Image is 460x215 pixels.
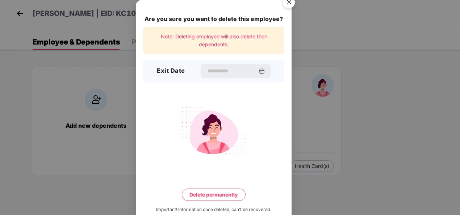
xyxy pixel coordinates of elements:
[157,66,185,76] h3: Exit Date
[259,68,265,74] img: svg+xml;base64,PHN2ZyBpZD0iQ2FsZW5kYXItMzJ4MzIiIHhtbG5zPSJodHRwOi8vd3d3LnczLm9yZy8yMDAwL3N2ZyIgd2...
[182,189,246,201] button: Delete permanently
[156,206,271,213] div: Important! Information once deleted, can’t be recovered.
[143,14,284,24] div: Are you sure you want to delete this employee?
[173,102,254,159] img: svg+xml;base64,PHN2ZyB4bWxucz0iaHR0cDovL3d3dy53My5vcmcvMjAwMC9zdmciIHdpZHRoPSIyMjQiIGhlaWdodD0iMT...
[143,27,284,54] div: Note: Deleting employee will also delete their dependents.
